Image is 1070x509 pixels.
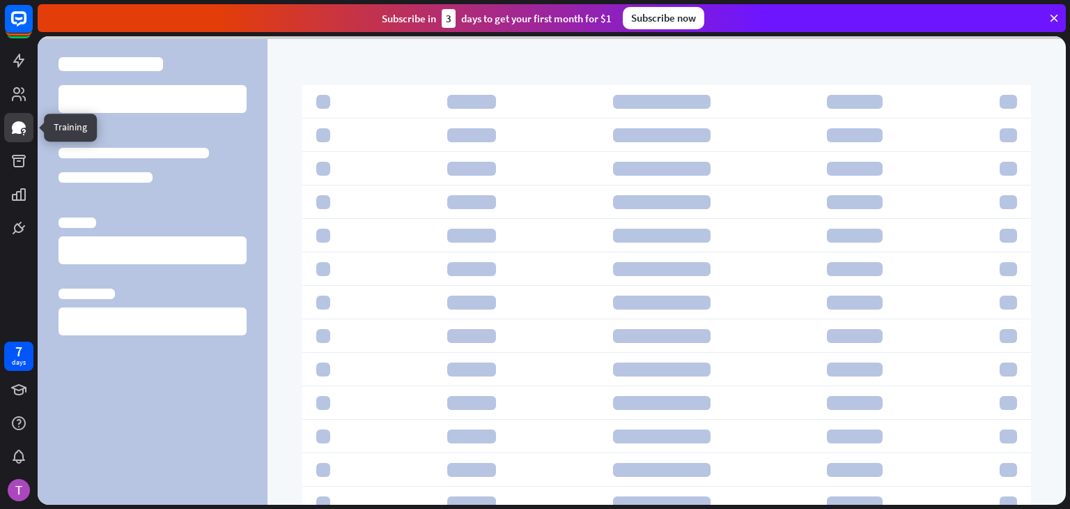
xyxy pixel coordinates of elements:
[442,9,456,28] div: 3
[382,9,612,28] div: Subscribe in days to get your first month for $1
[12,358,26,367] div: days
[15,345,22,358] div: 7
[623,7,704,29] div: Subscribe now
[11,6,53,47] button: Open LiveChat chat widget
[4,342,33,371] a: 7 days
